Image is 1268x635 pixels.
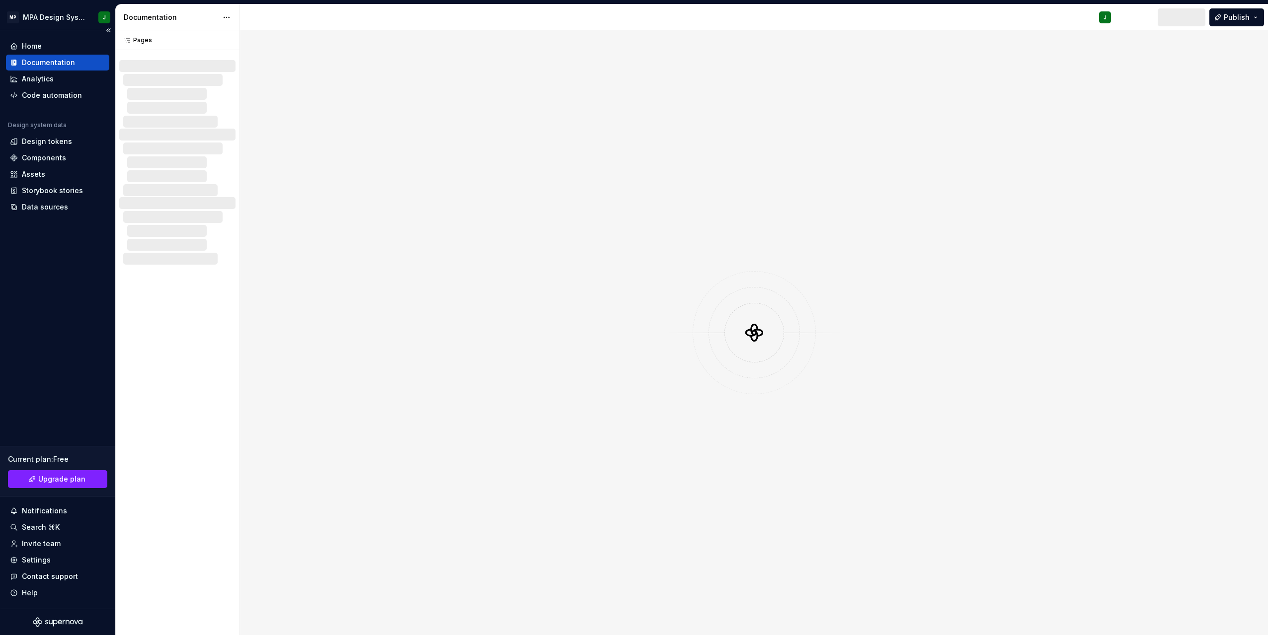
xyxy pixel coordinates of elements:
[6,183,109,199] a: Storybook stories
[6,38,109,54] a: Home
[6,71,109,87] a: Analytics
[22,555,51,565] div: Settings
[6,166,109,182] a: Assets
[6,87,109,103] a: Code automation
[23,12,86,22] div: MPA Design System
[22,186,83,196] div: Storybook stories
[22,202,68,212] div: Data sources
[2,6,113,28] button: MPMPA Design SystemJ
[6,519,109,535] button: Search ⌘K
[1224,12,1250,22] span: Publish
[22,90,82,100] div: Code automation
[22,571,78,581] div: Contact support
[6,536,109,552] a: Invite team
[22,588,38,598] div: Help
[119,36,152,44] div: Pages
[103,13,106,21] div: J
[22,153,66,163] div: Components
[6,55,109,71] a: Documentation
[33,617,82,627] svg: Supernova Logo
[6,585,109,601] button: Help
[22,137,72,146] div: Design tokens
[8,121,67,129] div: Design system data
[8,470,107,488] a: Upgrade plan
[6,134,109,149] a: Design tokens
[22,169,45,179] div: Assets
[22,74,54,84] div: Analytics
[22,506,67,516] div: Notifications
[38,474,85,484] span: Upgrade plan
[6,503,109,519] button: Notifications
[6,568,109,584] button: Contact support
[6,150,109,166] a: Components
[22,58,75,68] div: Documentation
[6,199,109,215] a: Data sources
[101,23,115,37] button: Collapse sidebar
[22,539,61,549] div: Invite team
[124,12,218,22] div: Documentation
[1209,8,1264,26] button: Publish
[7,11,19,23] div: MP
[6,552,109,568] a: Settings
[22,41,42,51] div: Home
[22,522,60,532] div: Search ⌘K
[8,454,107,464] div: Current plan : Free
[1104,13,1107,21] div: J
